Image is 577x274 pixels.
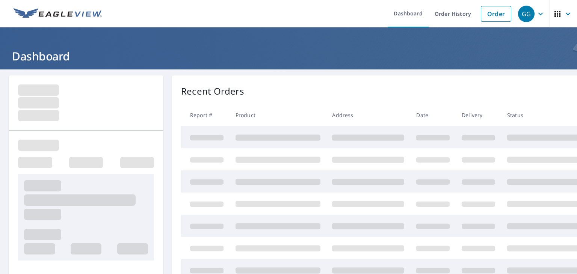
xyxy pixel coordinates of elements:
th: Report # [181,104,230,126]
div: GG [518,6,535,22]
th: Delivery [456,104,501,126]
img: EV Logo [14,8,102,20]
a: Order [481,6,511,22]
p: Recent Orders [181,84,244,98]
th: Address [326,104,410,126]
h1: Dashboard [9,48,568,64]
th: Product [230,104,326,126]
th: Date [410,104,456,126]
